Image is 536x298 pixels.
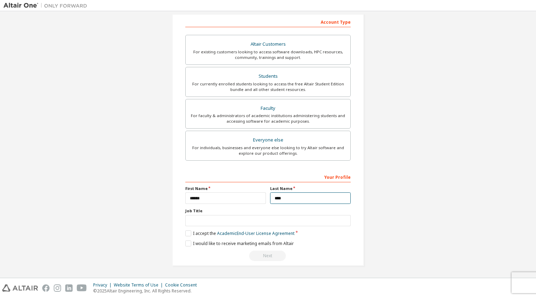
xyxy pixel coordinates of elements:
div: For individuals, businesses and everyone else looking to try Altair software and explore our prod... [190,145,346,156]
div: Altair Customers [190,39,346,49]
div: For currently enrolled students looking to access the free Altair Student Edition bundle and all ... [190,81,346,92]
div: For existing customers looking to access software downloads, HPC resources, community, trainings ... [190,49,346,60]
div: Faculty [190,104,346,113]
div: Website Terms of Use [114,282,165,288]
label: I accept the [185,230,295,236]
div: Privacy [93,282,114,288]
p: © 2025 Altair Engineering, Inc. All Rights Reserved. [93,288,201,294]
img: linkedin.svg [65,284,73,292]
div: Account Type [185,16,351,27]
div: Cookie Consent [165,282,201,288]
label: I would like to receive marketing emails from Altair [185,240,294,246]
div: Students [190,71,346,81]
div: Your Profile [185,171,351,182]
label: Job Title [185,208,351,214]
img: altair_logo.svg [2,284,38,292]
img: instagram.svg [54,284,61,292]
img: youtube.svg [77,284,87,292]
div: For faculty & administrators of academic institutions administering students and accessing softwa... [190,113,346,124]
label: Last Name [270,186,351,191]
div: Everyone else [190,135,346,145]
label: First Name [185,186,266,191]
a: Academic End-User License Agreement [217,230,295,236]
img: Altair One [3,2,91,9]
div: Read and acccept EULA to continue [185,251,351,261]
img: facebook.svg [42,284,50,292]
